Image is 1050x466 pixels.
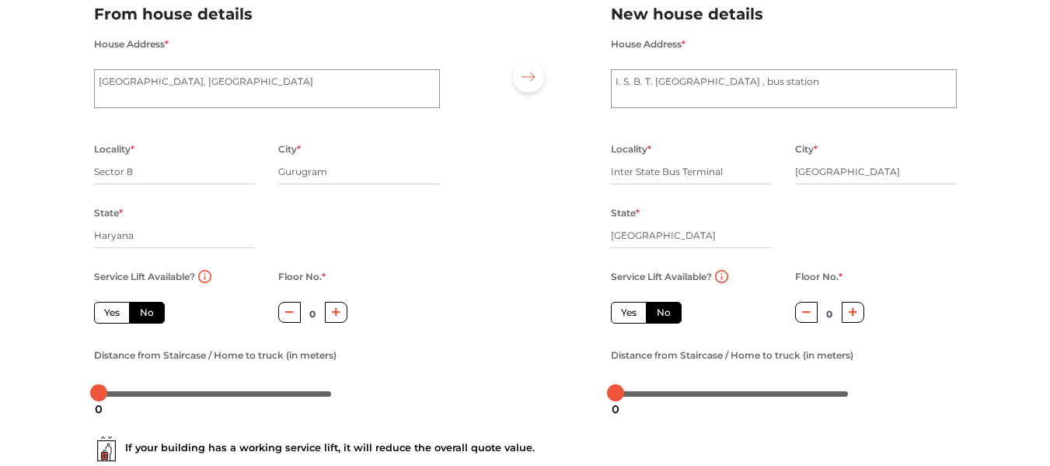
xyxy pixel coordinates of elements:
textarea: I. S. B. T. [GEOGRAPHIC_DATA] , bus station [611,69,957,108]
label: Service Lift Available? [611,267,712,287]
label: Yes [611,302,647,324]
h2: New house details [611,2,957,27]
label: Floor No. [278,267,326,287]
label: Distance from Staircase / Home to truck (in meters) [94,345,337,366]
div: If your building has a working service lift, it will reduce the overall quote value. [94,436,957,461]
label: Locality [611,139,651,159]
label: Yes [94,302,130,324]
label: City [795,139,818,159]
label: No [646,302,682,324]
label: State [94,203,123,223]
div: 0 [605,396,626,422]
img: ... [94,436,119,461]
label: Distance from Staircase / Home to truck (in meters) [611,345,853,366]
textarea: [GEOGRAPHIC_DATA], [GEOGRAPHIC_DATA] [94,69,440,108]
label: City [278,139,301,159]
label: Floor No. [795,267,842,287]
label: House Address [611,34,685,54]
label: House Address [94,34,169,54]
label: No [129,302,165,324]
div: 0 [89,396,109,422]
label: Locality [94,139,134,159]
label: Service Lift Available? [94,267,195,287]
h2: From house details [94,2,440,27]
label: State [611,203,640,223]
